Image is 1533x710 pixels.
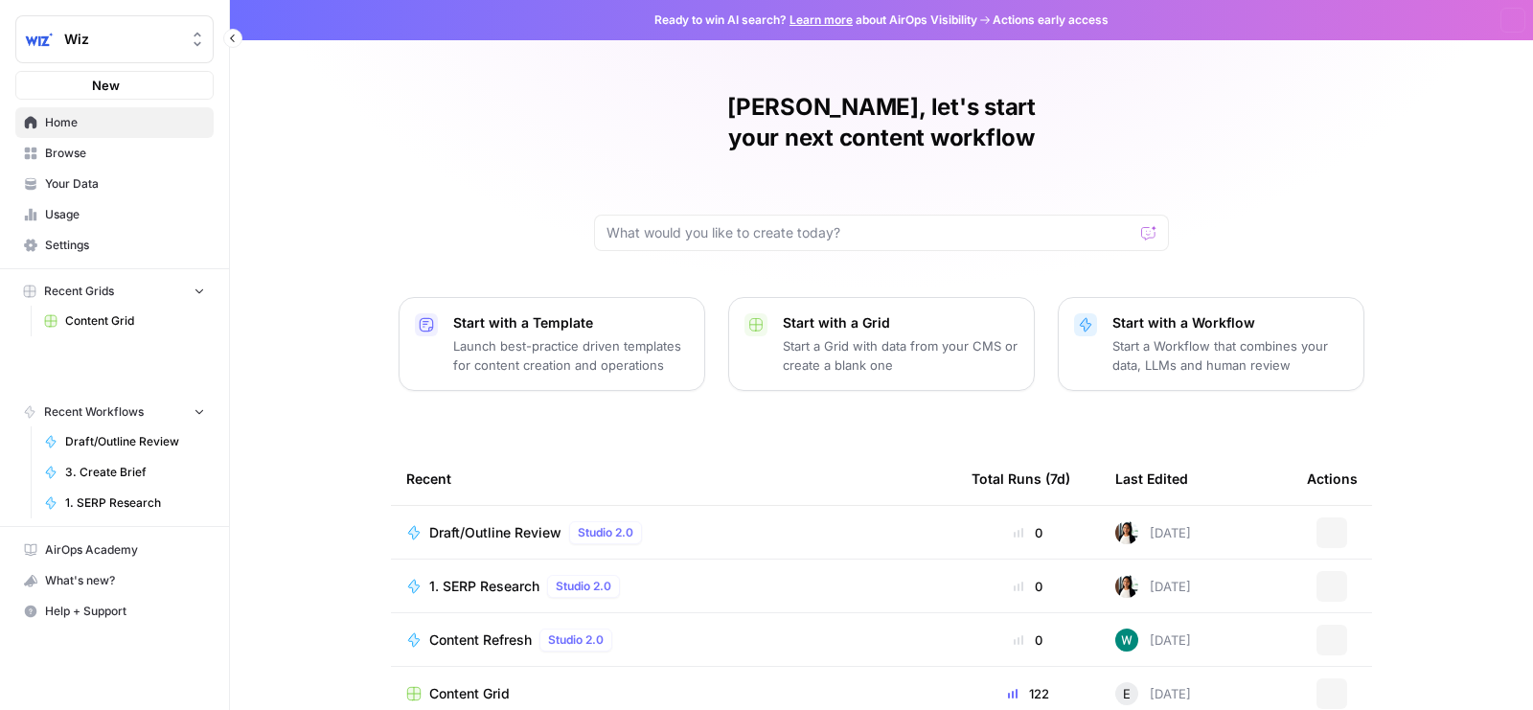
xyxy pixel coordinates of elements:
button: Recent Grids [15,277,214,306]
span: Content Refresh [429,630,532,650]
span: Studio 2.0 [548,631,604,649]
span: Wiz [64,30,180,49]
div: [DATE] [1115,629,1191,652]
div: Total Runs (7d) [972,452,1070,505]
div: 122 [972,684,1085,703]
span: Studio 2.0 [578,524,633,541]
img: xqjo96fmx1yk2e67jao8cdkou4un [1115,521,1138,544]
img: xqjo96fmx1yk2e67jao8cdkou4un [1115,575,1138,598]
span: New [92,76,120,95]
button: New [15,71,214,100]
p: Launch best-practice driven templates for content creation and operations [453,336,689,375]
span: Content Grid [65,312,205,330]
span: AirOps Academy [45,541,205,559]
button: What's new? [15,565,214,596]
span: Help + Support [45,603,205,620]
span: E [1123,684,1131,703]
span: Content Grid [429,684,510,703]
span: 1. SERP Research [429,577,539,596]
span: Studio 2.0 [556,578,611,595]
p: Start a Grid with data from your CMS or create a blank one [783,336,1018,375]
button: Recent Workflows [15,398,214,426]
a: Content Grid [35,306,214,336]
a: Settings [15,230,214,261]
button: Start with a WorkflowStart a Workflow that combines your data, LLMs and human review [1058,297,1364,391]
span: 1. SERP Research [65,494,205,512]
a: AirOps Academy [15,535,214,565]
button: Start with a GridStart a Grid with data from your CMS or create a blank one [728,297,1035,391]
span: Ready to win AI search? about AirOps Visibility [654,11,977,29]
h1: [PERSON_NAME], let's start your next content workflow [594,92,1169,153]
button: Workspace: Wiz [15,15,214,63]
div: [DATE] [1115,575,1191,598]
span: Draft/Outline Review [65,433,205,450]
a: Browse [15,138,214,169]
p: Start with a Workflow [1112,313,1348,332]
div: [DATE] [1115,682,1191,705]
div: Actions [1307,452,1358,505]
div: 0 [972,630,1085,650]
span: 3. Create Brief [65,464,205,481]
button: Help + Support [15,596,214,627]
span: Recent Grids [44,283,114,300]
span: Home [45,114,205,131]
button: Start with a TemplateLaunch best-practice driven templates for content creation and operations [399,297,705,391]
a: 3. Create Brief [35,457,214,488]
span: Settings [45,237,205,254]
span: Your Data [45,175,205,193]
p: Start with a Grid [783,313,1018,332]
a: Content Grid [406,684,941,703]
div: What's new? [16,566,213,595]
div: 0 [972,577,1085,596]
p: Start with a Template [453,313,689,332]
a: 1. SERP Research [35,488,214,518]
div: Last Edited [1115,452,1188,505]
img: vaiar9hhcrg879pubqop5lsxqhgw [1115,629,1138,652]
span: Recent Workflows [44,403,144,421]
a: Draft/Outline ReviewStudio 2.0 [406,521,941,544]
a: Usage [15,199,214,230]
span: Draft/Outline Review [429,523,561,542]
a: Draft/Outline Review [35,426,214,457]
a: 1. SERP ResearchStudio 2.0 [406,575,941,598]
a: Learn more [789,12,853,27]
div: 0 [972,523,1085,542]
div: Recent [406,452,941,505]
span: Actions early access [993,11,1109,29]
span: Browse [45,145,205,162]
a: Content RefreshStudio 2.0 [406,629,941,652]
a: Home [15,107,214,138]
div: [DATE] [1115,521,1191,544]
a: Your Data [15,169,214,199]
span: Usage [45,206,205,223]
input: What would you like to create today? [606,223,1133,242]
p: Start a Workflow that combines your data, LLMs and human review [1112,336,1348,375]
img: Wiz Logo [22,22,57,57]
